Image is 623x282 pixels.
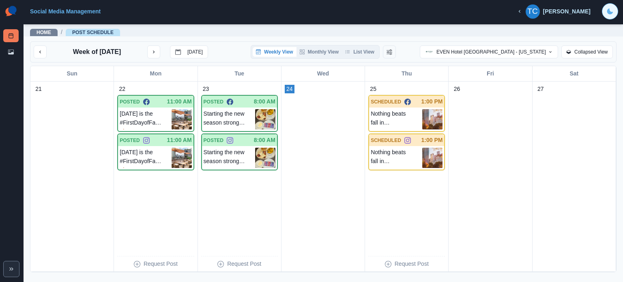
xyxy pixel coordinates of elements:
button: Collapsed View [561,45,613,58]
a: Media Library [3,45,19,58]
div: Fri [449,66,532,81]
p: [DATE] is the #FirstDayofFall! 🍂 Enjoy stunning [US_STATE] weather at the [GEOGRAPHIC_DATA] and B... [120,148,171,168]
p: POSTED [204,137,223,144]
p: Nothing beats fall in [US_STATE][GEOGRAPHIC_DATA]. 😍 EVEN [GEOGRAPHIC_DATA] is just minutes away ... [371,148,422,168]
div: Wed [281,66,365,81]
p: 22 [119,85,125,93]
p: POSTED [120,137,140,144]
div: Mon [114,66,198,81]
p: Starting the new season strong with incredible breakfast dishes at EVEN [GEOGRAPHIC_DATA]! ☀️🍂 Wh... [204,148,255,168]
a: Social Media Management [30,8,101,15]
p: SCHEDULED [371,98,401,105]
div: Sun [30,66,114,81]
p: POSTED [204,98,223,105]
div: [PERSON_NAME] [543,8,591,15]
img: 624535347419521 [425,48,433,56]
div: Thu [365,66,449,81]
img: iuu6ncpsxihuubvdgsv7 [255,148,275,168]
div: Sat [533,66,616,81]
p: POSTED [120,98,140,105]
button: previous month [34,45,47,58]
p: [DATE] [187,49,203,55]
p: SCHEDULED [371,137,401,144]
img: iuu6ncpsxihuubvdgsv7 [255,109,275,129]
p: Starting the new season strong with incredible breakfast dishes at EVEN [GEOGRAPHIC_DATA]! ☀️🍂 Wh... [204,109,255,129]
img: tfs92bvtmawupcactqlu [172,109,192,129]
div: Tue [198,66,281,81]
button: EVEN Hotel [GEOGRAPHIC_DATA] - [US_STATE] [420,45,558,58]
nav: breadcrumb [30,28,120,37]
p: 11:00 AM [167,97,192,106]
a: Post Schedule [72,30,114,35]
button: Weekly View [253,47,296,57]
img: tfs92bvtmawupcactqlu [172,148,192,168]
p: 27 [537,85,544,93]
span: / [61,28,62,37]
p: Nothing beats fall in [US_STATE][GEOGRAPHIC_DATA]. 😍 EVEN [GEOGRAPHIC_DATA] is just minutes away ... [371,109,422,129]
button: [PERSON_NAME] [510,3,597,19]
button: Monthly View [296,47,342,57]
img: yoyzukvwzsjjvahwzobn [422,109,443,129]
p: 1:00 PM [421,136,443,144]
p: 1:00 PM [421,97,443,106]
p: Request Post [144,260,178,268]
p: 23 [203,85,209,93]
p: [DATE] is the #FirstDayofFall! 🍂 Enjoy stunning [US_STATE] weather at the [GEOGRAPHIC_DATA] and B... [120,109,171,129]
button: Expand [3,261,19,277]
button: go to today [170,45,208,58]
p: Request Post [395,260,429,268]
p: 24 [286,85,293,93]
button: next month [147,45,160,58]
p: 8:00 AM [254,97,275,106]
p: 25 [370,85,376,93]
img: yoyzukvwzsjjvahwzobn [422,148,443,168]
p: 26 [454,85,460,93]
button: Change View Order [383,45,396,58]
p: 21 [35,85,42,93]
a: Home [37,30,51,35]
p: 8:00 AM [254,136,275,144]
p: 11:00 AM [167,136,192,144]
p: Request Post [227,260,261,268]
div: Thomas Carpenter [527,2,538,21]
p: Week of [DATE] [73,47,121,57]
a: Post Schedule [3,29,19,42]
button: List View [342,47,378,57]
button: Toggle Mode [602,3,618,19]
